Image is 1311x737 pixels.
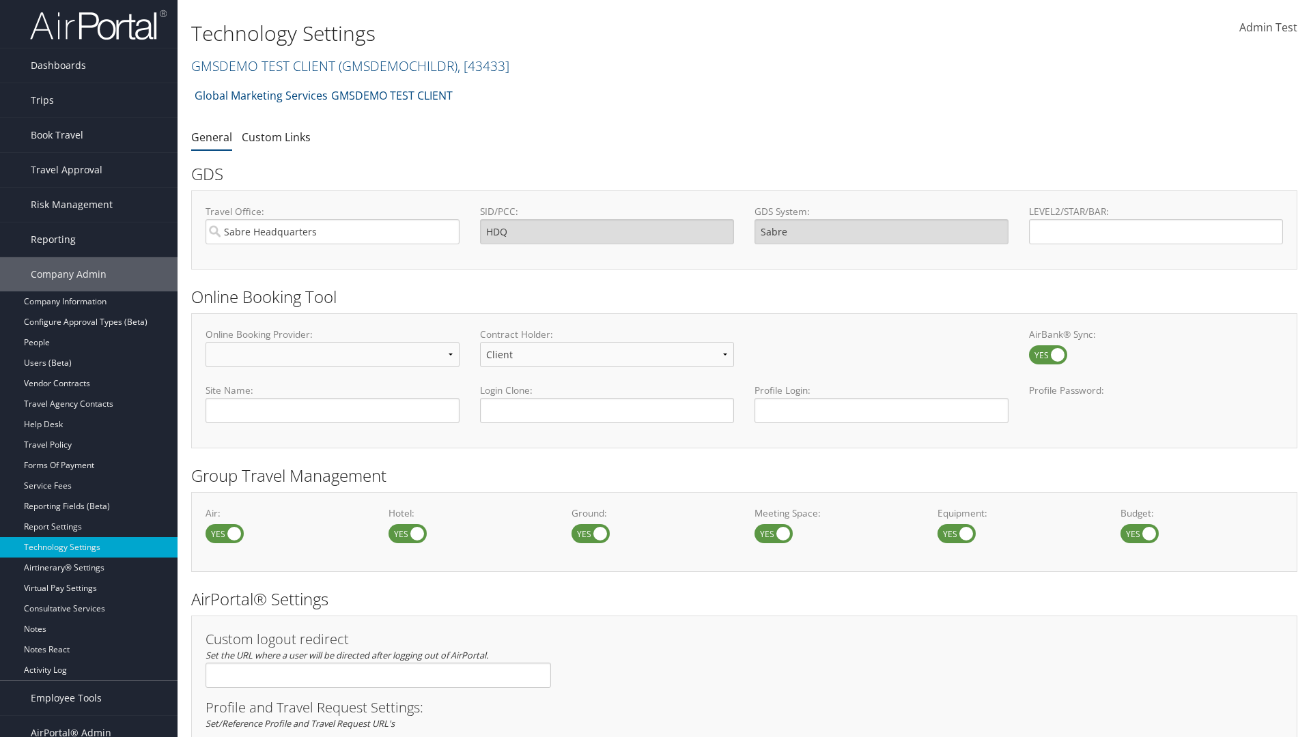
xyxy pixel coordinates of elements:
[191,464,1297,487] h2: Group Travel Management
[1029,384,1283,422] label: Profile Password:
[1120,506,1283,520] label: Budget:
[572,506,734,520] label: Ground:
[1239,20,1297,35] span: Admin Test
[242,130,311,145] a: Custom Links
[339,57,457,75] span: ( GMSDEMOCHILDR )
[480,328,734,341] label: Contract Holder:
[191,162,1287,186] h2: GDS
[31,83,54,117] span: Trips
[206,701,1283,714] h3: Profile and Travel Request Settings:
[206,633,551,646] h3: Custom logout redirect
[331,82,453,109] a: GMSDEMO TEST CLIENT
[206,205,460,218] label: Travel Office:
[206,649,488,661] em: Set the URL where a user will be directed after logging out of AirPortal.
[31,153,102,187] span: Travel Approval
[31,257,107,291] span: Company Admin
[31,222,76,257] span: Reporting
[1029,328,1283,341] label: AirBank® Sync:
[1239,7,1297,49] a: Admin Test
[31,48,86,83] span: Dashboards
[31,118,83,152] span: Book Travel
[1029,345,1067,364] label: AirBank® Sync
[755,398,1009,423] input: Profile Login:
[30,9,167,41] img: airportal-logo.png
[195,82,328,109] a: Global Marketing Services
[191,19,929,48] h1: Technology Settings
[206,328,460,341] label: Online Booking Provider:
[1029,205,1283,218] label: LEVEL2/STAR/BAR:
[206,506,368,520] label: Air:
[938,506,1100,520] label: Equipment:
[206,384,460,397] label: Site Name:
[755,506,917,520] label: Meeting Space:
[191,285,1297,308] h2: Online Booking Tool
[480,205,734,218] label: SID/PCC:
[755,205,1009,218] label: GDS System:
[755,384,1009,422] label: Profile Login:
[31,681,102,715] span: Employee Tools
[191,588,1297,611] h2: AirPortal® Settings
[206,717,395,729] em: Set/Reference Profile and Travel Request URL's
[191,130,232,145] a: General
[480,384,734,397] label: Login Clone:
[31,188,113,222] span: Risk Management
[457,57,509,75] span: , [ 43433 ]
[389,506,551,520] label: Hotel:
[191,57,509,75] a: GMSDEMO TEST CLIENT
